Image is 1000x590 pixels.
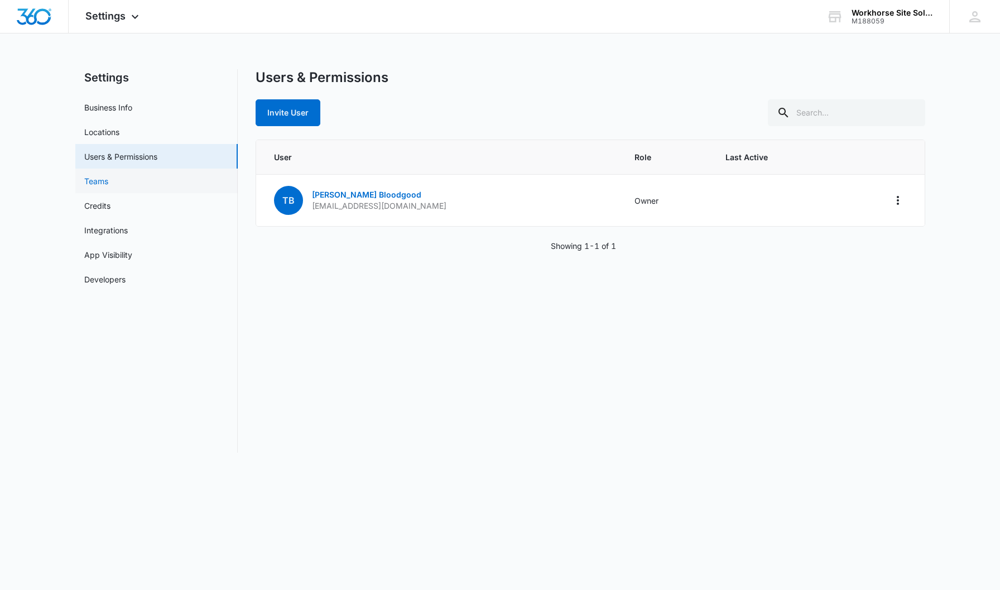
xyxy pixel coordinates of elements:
h2: Settings [75,69,238,86]
a: Teams [84,175,108,187]
a: Locations [84,126,119,138]
a: Users & Permissions [84,151,157,162]
a: Credits [84,200,110,212]
p: [EMAIL_ADDRESS][DOMAIN_NAME] [312,200,446,212]
input: Search... [768,99,925,126]
h1: Users & Permissions [256,69,388,86]
span: Settings [85,10,126,22]
p: Showing 1-1 of 1 [551,240,616,252]
span: User [274,151,608,163]
a: Business Info [84,102,132,113]
span: Last Active [725,151,823,163]
button: Actions [889,191,907,209]
span: TB [274,186,303,215]
a: Developers [84,274,126,285]
td: Owner [621,175,712,227]
a: TB [274,196,303,205]
div: account name [852,8,933,17]
span: Role [634,151,699,163]
div: account id [852,17,933,25]
a: App Visibility [84,249,132,261]
a: Integrations [84,224,128,236]
a: [PERSON_NAME] Bloodgood [312,190,421,199]
a: Invite User [256,108,320,117]
button: Invite User [256,99,320,126]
